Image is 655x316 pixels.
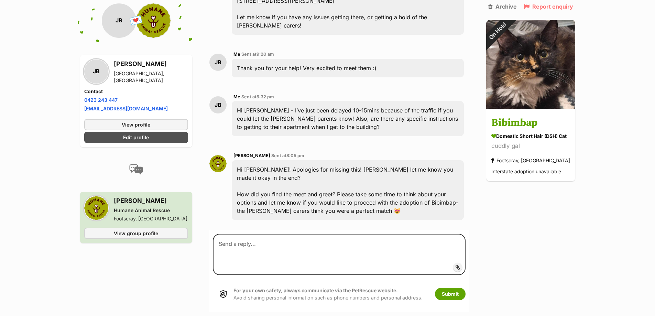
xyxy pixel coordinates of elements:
[84,196,108,220] img: Humane Animal Rescue profile pic
[84,228,188,239] a: View group profile
[491,116,570,131] h3: Bibimbap
[233,52,240,57] span: Me
[114,207,187,214] div: Humane Animal Rescue
[271,153,304,158] span: Sent at
[84,106,168,111] a: [EMAIL_ADDRESS][DOMAIN_NAME]
[84,132,188,143] a: Edit profile
[491,169,561,175] span: Interstate adoption unavailable
[114,230,158,237] span: View group profile
[123,134,149,141] span: Edit profile
[477,11,517,51] div: On Hold
[491,156,570,165] div: Footscray, [GEOGRAPHIC_DATA]
[488,3,517,10] a: Archive
[209,54,227,71] div: JB
[84,59,108,84] div: JB
[84,97,118,103] a: 0423 243 447
[102,3,136,38] div: JB
[491,142,570,151] div: cuddly gal
[114,70,188,84] div: [GEOGRAPHIC_DATA], [GEOGRAPHIC_DATA]
[233,94,240,99] span: Me
[241,94,274,99] span: Sent at
[256,52,274,57] span: 9:20 am
[232,160,463,220] div: Hi [PERSON_NAME]! Apologies for missing this! [PERSON_NAME] let me know you made it okay in the e...
[232,101,463,136] div: Hi [PERSON_NAME] - I’ve just been delayed 10-15mins because of the traffic if you could let the [...
[114,196,187,206] h3: [PERSON_NAME]
[486,110,575,182] a: Bibimbap Domestic Short Hair (DSH) Cat cuddly gal Footscray, [GEOGRAPHIC_DATA] Interstate adoptio...
[241,52,274,57] span: Sent at
[524,3,573,10] a: Report enquiry
[122,121,150,128] span: View profile
[209,155,227,172] img: Ruby Forbes profile pic
[491,133,570,140] div: Domestic Short Hair (DSH) Cat
[129,164,143,175] img: conversation-icon-4a6f8262b818ee0b60e3300018af0b2d0b884aa5de6e9bcb8d3d4eeb1a70a7c4.svg
[209,96,227,113] div: JB
[233,153,270,158] span: [PERSON_NAME]
[233,287,398,293] strong: For your own safety, always communicate via the PetRescue website.
[233,287,423,302] p: Avoid sharing personal information such as phone numbers and personal address.
[84,119,188,130] a: View profile
[232,59,463,77] div: Thank you for your help! Very excited to meet them :)
[486,20,575,109] img: Bibimbap
[84,88,188,95] h4: Contact
[486,103,575,110] a: On Hold
[129,13,144,28] span: 💌
[114,215,187,222] div: Footscray, [GEOGRAPHIC_DATA]
[286,153,304,158] span: 8:05 pm
[114,59,188,69] h3: [PERSON_NAME]
[136,3,171,38] img: Humane Animal Rescue profile pic
[435,288,466,300] button: Submit
[256,94,274,99] span: 5:32 pm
